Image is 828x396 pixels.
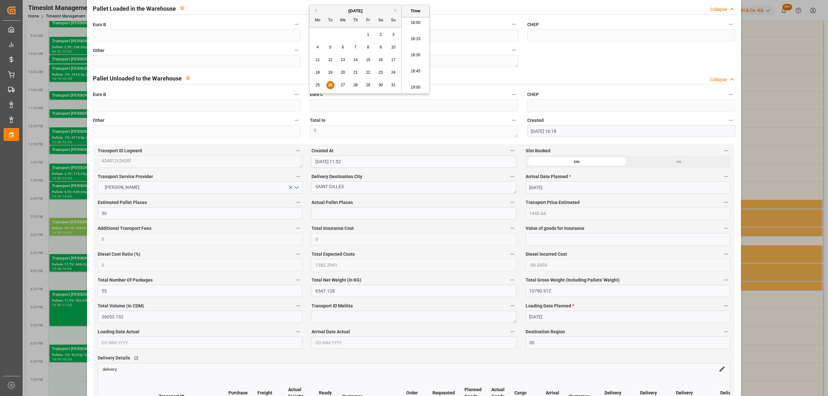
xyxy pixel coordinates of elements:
[526,181,730,194] input: DD-MM-YYYY
[93,21,106,28] span: Euro B
[328,58,332,62] span: 12
[93,4,176,13] h2: Pallet Loaded in the Warehouse
[315,83,320,87] span: 25
[352,16,360,25] div: Th
[364,31,372,39] div: Choose Friday, August 1st, 2025
[722,198,730,207] button: Transport Price Estimated
[710,76,727,83] div: Collapse
[526,328,565,335] span: Destination Region
[508,172,517,181] button: Delivery Destination City
[378,58,383,62] span: 16
[294,146,302,155] button: Transport ID Logward
[311,28,400,91] div: month 2025-08
[294,172,302,181] button: Transport Service Provider
[311,277,361,284] span: Total Net Weight (in KG)
[526,303,574,309] span: Loading Date Planned
[102,184,143,191] span: [PERSON_NAME]
[314,43,322,51] div: Choose Monday, August 4th, 2025
[508,276,517,284] button: Total Net Weight (in KG)
[364,69,372,77] div: Choose Friday, August 22nd, 2025
[353,70,357,75] span: 21
[292,20,301,28] button: Euro B
[294,327,302,336] button: Loading Date Actual
[727,20,735,28] button: CHEP
[380,45,382,49] span: 9
[526,199,580,206] span: Transport Price Estimated
[526,147,550,154] span: Slot Booked
[98,337,302,349] input: DD-MM-YYYY
[508,250,517,258] button: Total Expected Costs
[722,172,730,181] button: Arrival Date Planned *
[98,181,302,194] button: open menu
[354,45,357,49] span: 7
[710,6,727,13] div: Collapse
[315,70,320,75] span: 18
[526,225,584,232] span: Value of goods for Insurance
[527,21,539,28] span: CHEP
[326,43,334,51] div: Choose Tuesday, August 5th, 2025
[402,15,429,31] li: 18:00
[93,91,106,98] span: Euro B
[310,8,401,14] div: [DATE]
[313,8,317,12] button: Previous Month
[508,302,517,310] button: Transport ID Melitta
[391,45,395,49] span: 10
[352,56,360,64] div: Choose Thursday, August 14th, 2025
[103,367,117,371] span: delivery
[508,198,517,207] button: Actual Pallet Places
[314,81,322,89] div: Choose Monday, August 25th, 2025
[294,302,302,310] button: Total Volume (in CDM)
[352,43,360,51] div: Choose Thursday, August 7th, 2025
[98,328,139,335] span: Loading Date Actual
[402,63,429,80] li: 18:45
[391,58,395,62] span: 17
[402,31,429,47] li: 18:15
[364,16,372,25] div: Fr
[317,45,319,49] span: 4
[310,125,518,137] textarea: 0
[339,69,347,77] div: Choose Wednesday, August 20th, 2025
[311,199,353,206] span: Actual Pallet Places
[526,251,567,258] span: Diesel Incurred Cost
[508,146,517,155] button: Created At
[367,45,369,49] span: 8
[508,327,517,336] button: Arrival Date Actual
[352,81,360,89] div: Choose Thursday, August 28th, 2025
[311,225,354,232] span: Total Insurance Cost
[722,302,730,310] button: Loading Date Planned *
[98,147,142,154] span: Transport ID Logward
[377,16,385,25] div: Sa
[391,70,395,75] span: 24
[98,173,153,180] span: Transport Service Provider
[326,16,334,25] div: Tu
[311,147,333,154] span: Created At
[339,43,347,51] div: Choose Wednesday, August 6th, 2025
[392,32,395,37] span: 3
[103,366,117,371] a: delivery
[315,58,320,62] span: 11
[352,69,360,77] div: Choose Thursday, August 21st, 2025
[367,32,369,37] span: 1
[366,70,370,75] span: 22
[628,155,730,168] div: no
[311,155,516,168] input: DD-MM-YYYY HH:MM
[353,83,357,87] span: 28
[339,16,347,25] div: We
[527,91,539,98] span: CHEP
[377,56,385,64] div: Choose Saturday, August 16th, 2025
[311,251,355,258] span: Total Expected Costs
[98,251,140,258] span: Diesel Cost Ratio (%)
[727,90,735,99] button: CHEP
[389,69,398,77] div: Choose Sunday, August 24th, 2025
[510,116,518,124] button: Total In
[294,198,302,207] button: Estimated Pallet Places
[391,83,395,87] span: 31
[527,125,735,137] input: DD-MM-YYYY HH:MM
[342,45,344,49] span: 6
[328,83,332,87] span: 26
[98,355,130,361] span: Delivery Details
[98,199,147,206] span: Estimated Pallet Places
[294,224,302,232] button: Additional Transport Fees
[722,276,730,284] button: Total Gross Weight (Including Pallets' Weight)
[377,31,385,39] div: Choose Saturday, August 2nd, 2025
